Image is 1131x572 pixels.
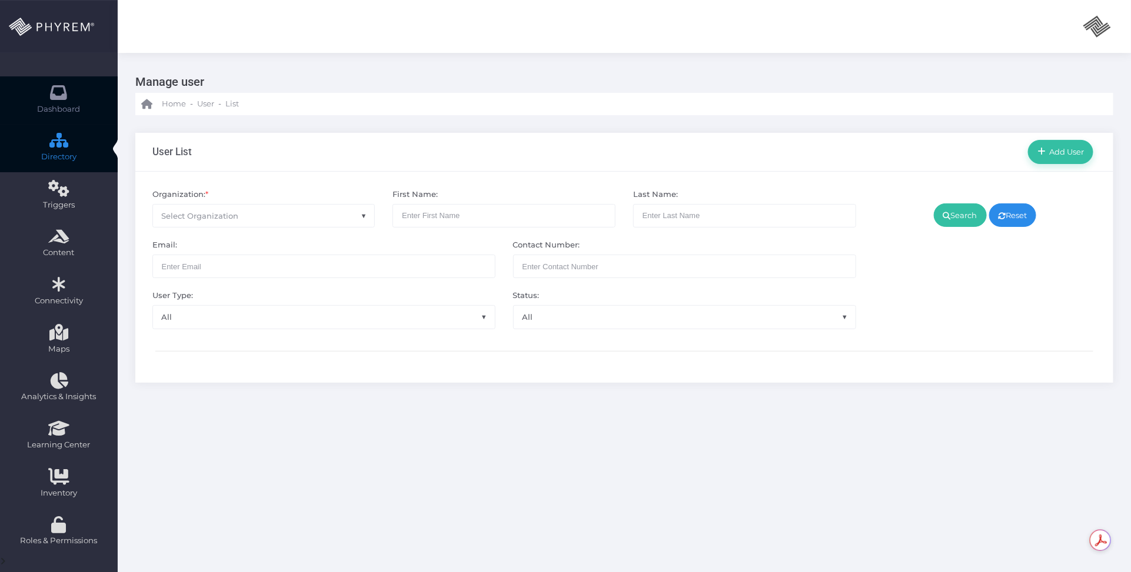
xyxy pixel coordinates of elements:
[152,305,495,329] span: All
[8,247,110,259] span: Content
[162,211,239,220] span: Select Organization
[8,487,110,499] span: Inventory
[225,98,239,110] span: List
[135,71,1105,93] h3: Manage user
[8,391,110,403] span: Analytics & Insights
[633,189,678,200] label: Last Name:
[197,98,214,110] span: User
[392,189,438,200] label: First Name:
[38,103,81,115] span: Dashboard
[934,203,987,227] a: Search
[152,239,177,251] label: Email:
[514,306,856,328] span: All
[8,151,110,163] span: Directory
[1028,140,1093,163] a: Add User
[513,305,856,329] span: All
[8,439,110,451] span: Learning Center
[513,239,580,251] label: Contact Number:
[1046,147,1085,156] span: Add User
[153,306,495,328] span: All
[152,146,192,158] h3: User List
[513,255,856,278] input: Maximum of 10 digits required
[152,255,495,278] input: Enter Email
[8,199,110,211] span: Triggers
[188,98,195,110] li: -
[197,93,214,115] a: User
[989,203,1037,227] a: Reset
[152,290,193,302] label: User Type:
[152,189,208,200] label: Organization:
[48,343,69,355] span: Maps
[8,295,110,307] span: Connectivity
[141,93,186,115] a: Home
[633,204,856,228] input: Enter Last Name
[217,98,223,110] li: -
[225,93,239,115] a: List
[513,290,540,302] label: Status:
[392,204,616,228] input: Enter First Name
[162,98,186,110] span: Home
[8,535,110,547] span: Roles & Permissions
